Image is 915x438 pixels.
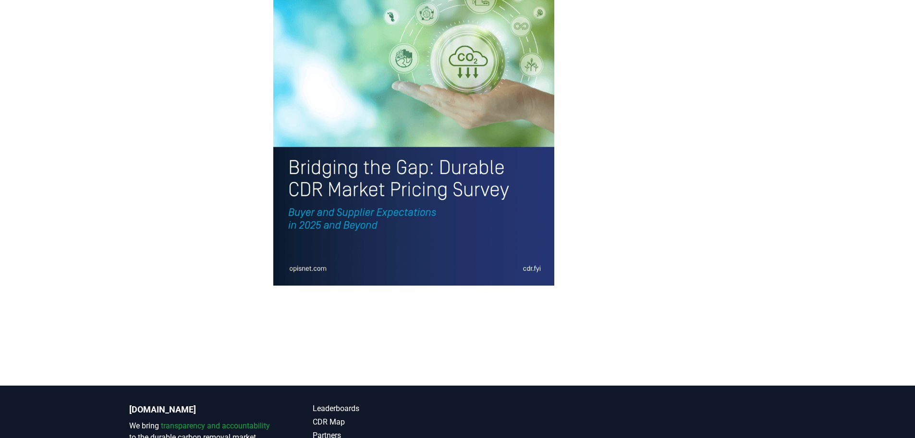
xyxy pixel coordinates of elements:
a: Leaderboards [313,403,458,414]
p: [DOMAIN_NAME] [129,403,274,416]
span: transparency and accountability [161,421,270,430]
a: CDR Map [313,416,458,428]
